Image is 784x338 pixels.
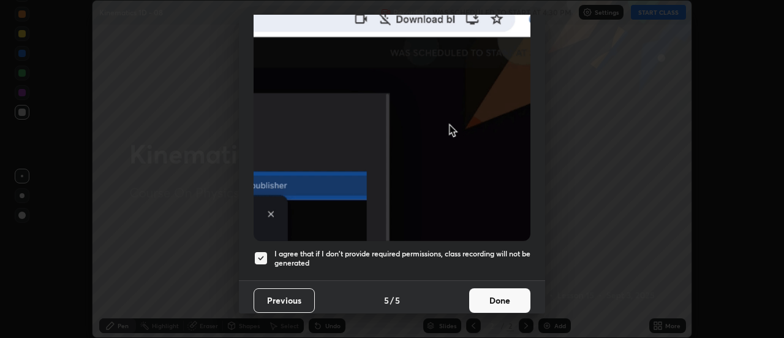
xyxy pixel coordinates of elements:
[395,294,400,307] h4: 5
[390,294,394,307] h4: /
[274,249,530,268] h5: I agree that if I don't provide required permissions, class recording will not be generated
[254,288,315,313] button: Previous
[469,288,530,313] button: Done
[384,294,389,307] h4: 5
